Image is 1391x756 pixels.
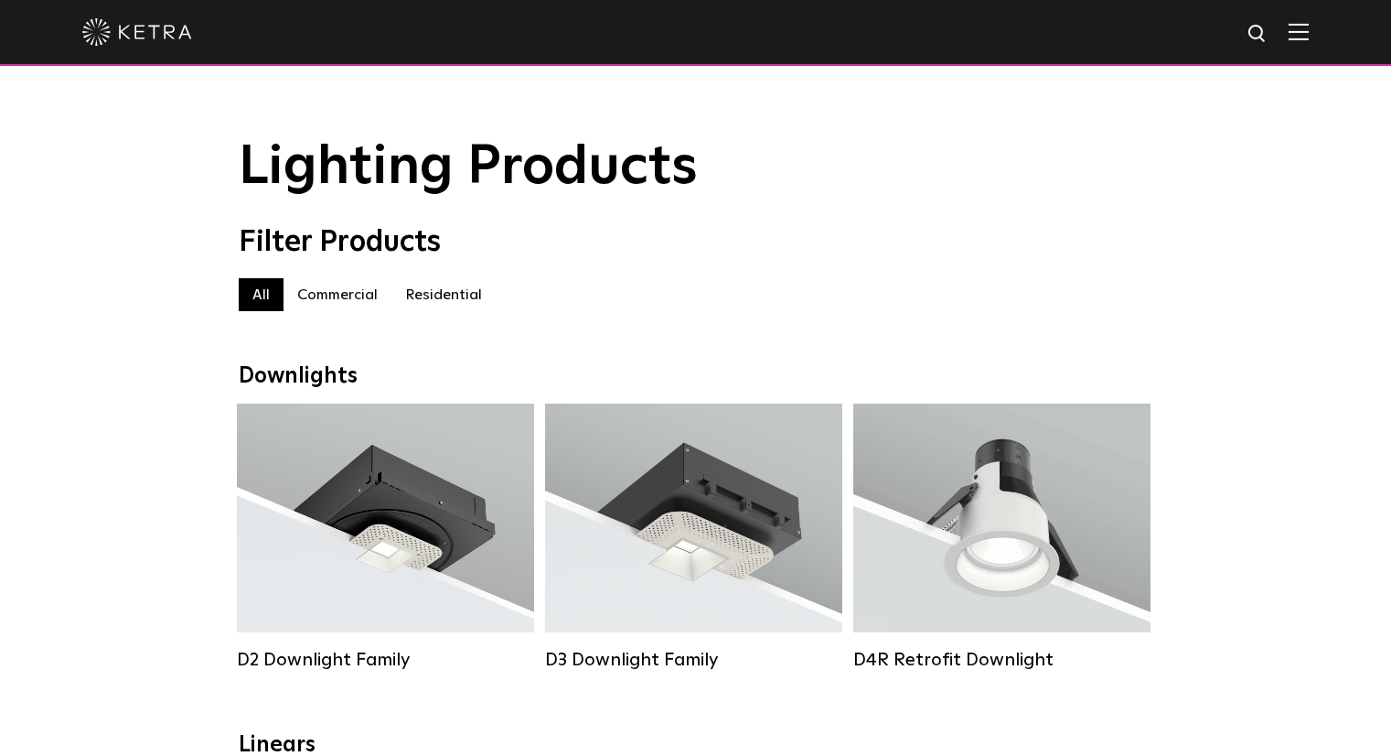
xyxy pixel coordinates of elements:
div: D4R Retrofit Downlight [853,649,1150,671]
div: Filter Products [239,225,1153,260]
a: D2 Downlight Family Lumen Output:1200Colors:White / Black / Gloss Black / Silver / Bronze / Silve... [237,404,534,671]
label: All [239,278,284,311]
label: Residential [391,278,496,311]
div: D2 Downlight Family [237,649,534,671]
span: Lighting Products [239,140,698,195]
a: D3 Downlight Family Lumen Output:700 / 900 / 1100Colors:White / Black / Silver / Bronze / Paintab... [545,404,842,671]
img: search icon [1247,23,1269,46]
label: Commercial [284,278,391,311]
img: ketra-logo-2019-white [82,18,192,46]
a: D4R Retrofit Downlight Lumen Output:800Colors:White / BlackBeam Angles:15° / 25° / 40° / 60°Watta... [853,404,1150,671]
div: Downlights [239,363,1153,390]
div: D3 Downlight Family [545,649,842,671]
img: Hamburger%20Nav.svg [1289,23,1309,40]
